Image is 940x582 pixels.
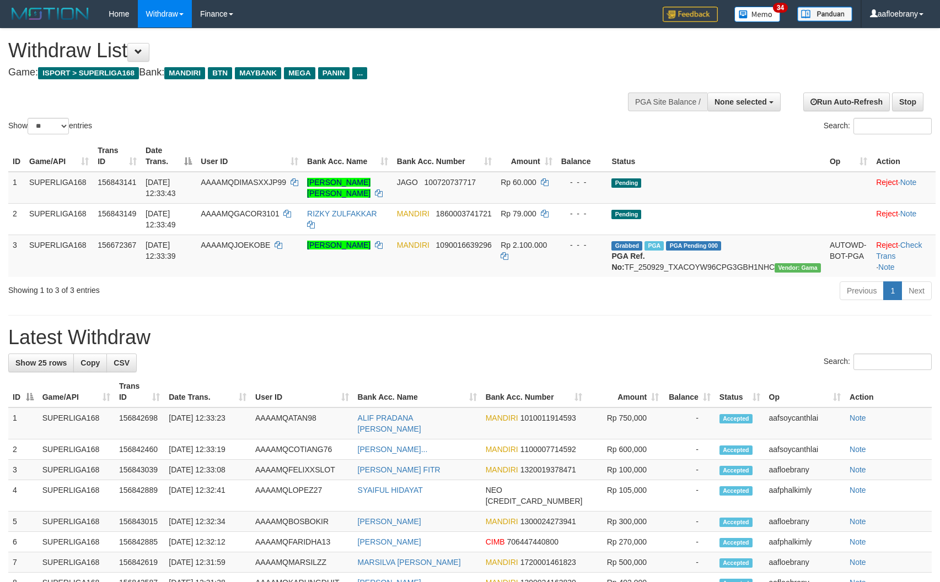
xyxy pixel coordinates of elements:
a: Reject [876,241,898,249]
label: Show entries [8,118,92,134]
td: [DATE] 12:32:41 [164,480,251,512]
span: MANDIRI [486,445,518,454]
td: SUPERLIGA168 [38,460,115,480]
span: [DATE] 12:33:49 [146,209,176,229]
td: 156842619 [115,552,164,573]
th: Bank Acc. Number: activate to sort column ascending [393,140,496,172]
td: Rp 750,000 [587,407,663,439]
span: ISPORT > SUPERLIGA168 [38,67,139,79]
span: [DATE] 12:33:43 [146,178,176,198]
span: MANDIRI [486,517,518,526]
div: Showing 1 to 3 of 3 entries [8,280,383,296]
span: Accepted [719,414,753,423]
td: AAAAMQFELIXXSLOT [251,460,353,480]
td: aafsoycanthlai [765,439,845,460]
td: Rp 270,000 [587,532,663,552]
span: MEGA [284,67,315,79]
a: Copy [73,353,107,372]
a: RIZKY ZULFAKKAR [307,209,377,218]
span: MANDIRI [164,67,205,79]
span: Vendor URL: https://trx31.1velocity.biz [775,263,821,273]
div: - - - [561,240,603,251]
td: · [872,203,936,235]
span: Accepted [719,518,753,527]
td: 1 [8,172,25,204]
span: MANDIRI [397,241,429,249]
td: aafloebrany [765,552,845,573]
span: MAYBANK [235,67,281,79]
th: Op: activate to sort column ascending [765,376,845,407]
a: Next [901,281,932,300]
th: Balance [557,140,608,172]
button: None selected [707,93,781,111]
span: MANDIRI [486,558,518,567]
td: Rp 105,000 [587,480,663,512]
a: Note [850,486,866,494]
a: Previous [840,281,884,300]
th: Balance: activate to sort column ascending [663,376,715,407]
th: Date Trans.: activate to sort column ascending [164,376,251,407]
td: - [663,552,715,573]
td: AAAAMQCOTIANG76 [251,439,353,460]
td: 7 [8,552,38,573]
span: PANIN [318,67,350,79]
span: AAAAMQGACOR3101 [201,209,279,218]
td: aafphalkimly [765,532,845,552]
span: Accepted [719,538,753,547]
span: 156843149 [98,209,136,218]
a: ALIF PRADANA [PERSON_NAME] [358,414,421,433]
h1: Latest Withdraw [8,327,932,349]
span: 34 [773,3,788,13]
span: CIMB [486,537,505,546]
a: Note [850,465,866,474]
span: Copy 706447440800 to clipboard [507,537,558,546]
th: Amount: activate to sort column ascending [587,376,663,407]
span: Accepted [719,445,753,455]
td: 2 [8,203,25,235]
label: Search: [824,353,932,370]
th: ID: activate to sort column descending [8,376,38,407]
img: panduan.png [797,7,852,21]
a: [PERSON_NAME] [307,241,370,249]
td: Rp 500,000 [587,552,663,573]
td: - [663,512,715,532]
td: [DATE] 12:33:23 [164,407,251,439]
span: Rp 2.100.000 [501,241,547,249]
td: - [663,480,715,512]
div: PGA Site Balance / [628,93,707,111]
th: Trans ID: activate to sort column ascending [115,376,164,407]
span: Copy 5859459223534313 to clipboard [486,497,583,505]
a: [PERSON_NAME]... [358,445,428,454]
a: CSV [106,353,137,372]
img: Button%20Memo.svg [734,7,781,22]
th: Action [872,140,936,172]
a: Note [900,178,917,187]
td: [DATE] 12:33:19 [164,439,251,460]
td: AAAAMQATAN98 [251,407,353,439]
a: [PERSON_NAME] [358,517,421,526]
td: 6 [8,532,38,552]
td: 156842698 [115,407,164,439]
input: Search: [853,118,932,134]
img: MOTION_logo.png [8,6,92,22]
td: AAAAMQLOPEZ27 [251,480,353,512]
td: · · [872,235,936,277]
td: [DATE] 12:31:59 [164,552,251,573]
th: Status [607,140,825,172]
td: 156843039 [115,460,164,480]
div: - - - [561,208,603,219]
td: aafsoycanthlai [765,407,845,439]
td: - [663,532,715,552]
span: None selected [715,97,767,106]
span: Rp 79.000 [501,209,536,218]
td: SUPERLIGA168 [38,552,115,573]
a: Note [850,517,866,526]
span: JAGO [397,178,418,187]
a: SYAIFUL HIDAYAT [358,486,423,494]
td: aafloebrany [765,512,845,532]
span: NEO [486,486,502,494]
span: BTN [208,67,232,79]
td: 4 [8,480,38,512]
td: SUPERLIGA168 [38,512,115,532]
td: · [872,172,936,204]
